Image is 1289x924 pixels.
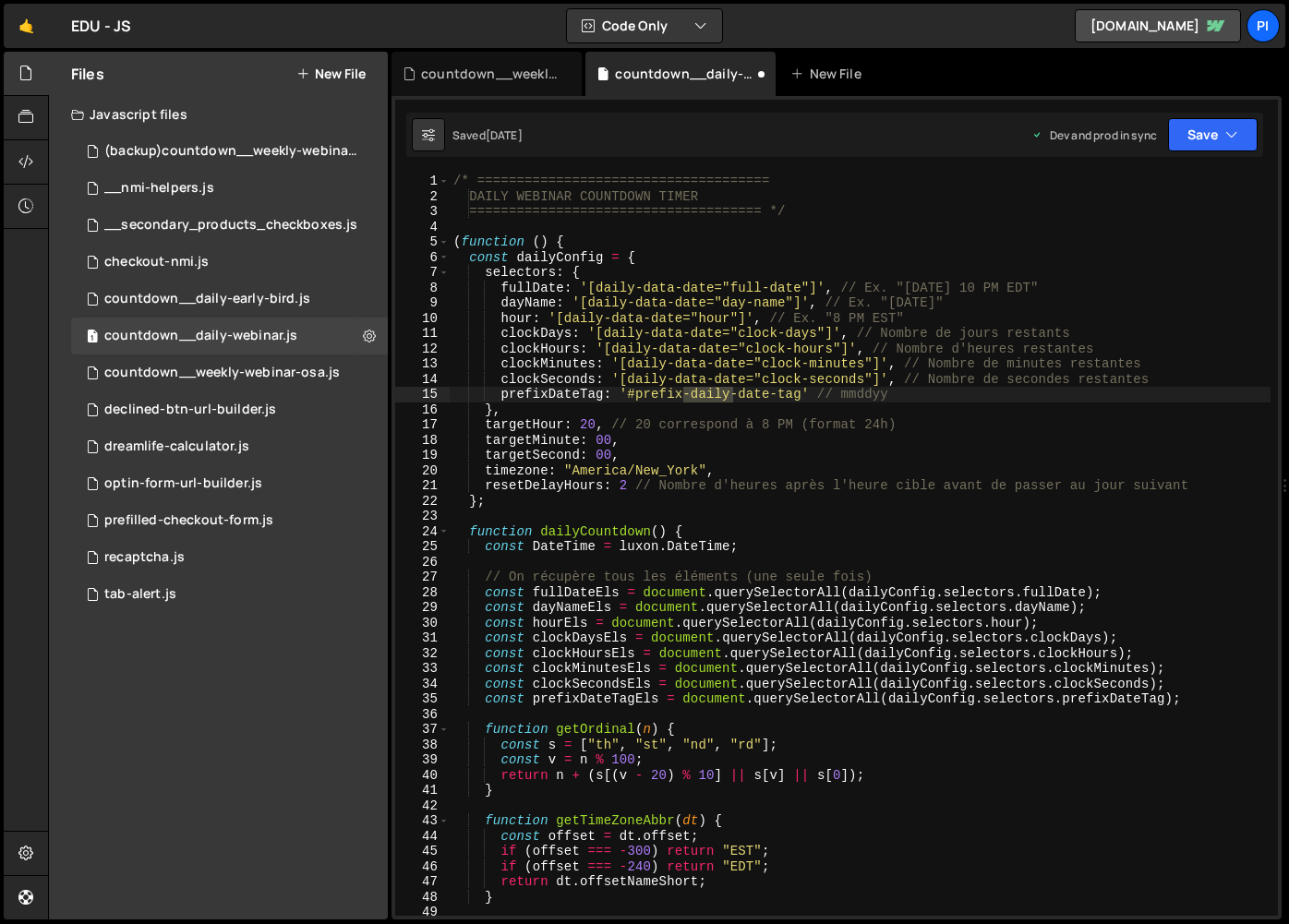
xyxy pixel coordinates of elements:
div: 39 [395,752,450,768]
div: 19 [395,448,450,463]
div: 13 [395,356,450,372]
div: Saved [452,127,523,143]
div: 24 [395,524,450,540]
div: recaptcha.js [104,549,185,566]
div: 43 [395,813,450,829]
div: 46 [395,859,450,875]
div: 12844/31702.js [71,170,388,207]
div: 12844/31892.js [71,502,388,539]
div: 48 [395,890,450,906]
div: 34 [395,677,450,692]
div: 3 [395,204,450,220]
div: 15 [395,387,450,402]
div: 18 [395,433,450,449]
div: 37 [395,722,450,738]
div: 25 [395,539,450,555]
div: countdown__weekly-webinar-osa.js [421,65,560,83]
button: Code Only [567,9,722,42]
button: New File [296,66,366,81]
button: Save [1168,118,1258,151]
div: 4 [395,220,450,235]
div: 21 [395,478,450,494]
div: 30 [395,616,450,631]
div: (backup)countdown__weekly-webinar-osa.js [104,143,359,160]
div: 47 [395,874,450,890]
a: [DOMAIN_NAME] [1075,9,1241,42]
div: 28 [395,585,450,601]
div: Javascript files [49,96,388,133]
div: countdown__weekly-webinar-osa.js [104,365,340,381]
div: 12844/34969.js [71,428,388,465]
div: [DATE] [486,127,523,143]
div: countdown__daily-webinar.js [104,328,297,344]
div: 8 [395,281,450,296]
div: 38 [395,738,450,753]
div: 49 [395,905,450,920]
div: 6 [395,250,450,266]
span: 1 [87,330,98,345]
div: 5 [395,234,450,250]
div: countdown__daily-webinar.js [615,65,753,83]
h2: Files [71,64,104,84]
div: 35 [395,691,450,707]
div: 36 [395,707,450,723]
div: 16 [395,402,450,418]
div: tab-alert.js [104,586,176,603]
div: 20 [395,463,450,479]
div: 12844/31703.js [71,207,393,244]
div: __secondary_products_checkboxes.js [104,217,357,234]
div: 12844/37008.js [71,133,394,170]
div: 12844/35707.js [71,281,388,318]
div: EDU - JS [71,15,131,37]
div: 27 [395,570,450,585]
div: 12844/31896.js [71,391,388,428]
div: 12844/34738.js [71,539,388,576]
div: 41 [395,783,450,798]
div: 14 [395,372,450,388]
div: 1 [395,174,450,189]
div: 22 [395,494,450,510]
div: 33 [395,661,450,677]
div: __nmi-helpers.js [104,180,214,197]
div: optin-form-url-builder.js [104,475,262,492]
div: 26 [395,555,450,570]
div: 12844/31643.js [71,354,388,391]
a: Pi [1247,9,1280,42]
div: declined-btn-url-builder.js [104,402,276,418]
div: 12844/31459.js [71,244,388,281]
div: 31 [395,630,450,646]
div: 17 [395,417,450,433]
div: 40 [395,768,450,784]
div: 44 [395,829,450,845]
div: prefilled-checkout-form.js [104,512,273,529]
div: checkout-nmi.js [104,254,209,270]
div: 42 [395,798,450,814]
div: Dev and prod in sync [1031,127,1157,143]
div: 45 [395,844,450,859]
div: 9 [395,295,450,311]
div: New File [790,65,868,83]
div: 7 [395,265,450,281]
div: 23 [395,509,450,524]
div: dreamlife-calculator.js [104,438,249,455]
div: countdown__daily-early-bird.js [104,291,310,307]
div: 2 [395,189,450,205]
div: 29 [395,600,450,616]
div: 12844/31893.js [71,465,388,502]
div: 12 [395,342,450,357]
div: 10 [395,311,450,327]
div: 11 [395,326,450,342]
a: 🤙 [4,4,49,48]
div: 12844/35655.js [71,576,388,613]
div: 32 [395,646,450,662]
div: 12844/36864.js [71,318,388,354]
